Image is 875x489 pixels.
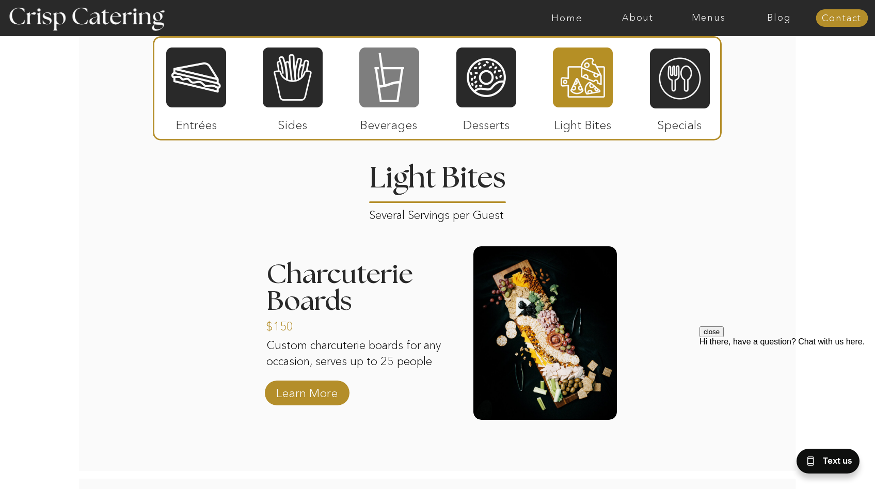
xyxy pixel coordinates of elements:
[532,13,602,23] a: Home
[602,13,673,23] a: About
[266,309,335,339] a: $150
[744,13,815,23] a: Blog
[162,107,231,137] p: Entrées
[699,326,875,450] iframe: podium webchat widget prompt
[673,13,744,23] a: Menus
[369,205,507,217] p: Several Servings per Guest
[266,261,456,316] h3: Charcuterie Boards
[258,107,327,137] p: Sides
[266,338,443,383] p: Custom charcuterie boards for any occasion, serves up to 25 people
[355,107,423,137] p: Beverages
[816,13,868,24] a: Contact
[772,437,875,489] iframe: podium webchat widget bubble
[645,107,714,137] p: Specials
[365,164,510,201] h2: Light Bites
[452,107,521,137] p: Desserts
[549,107,617,137] p: Light Bites
[273,375,341,405] a: Learn More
